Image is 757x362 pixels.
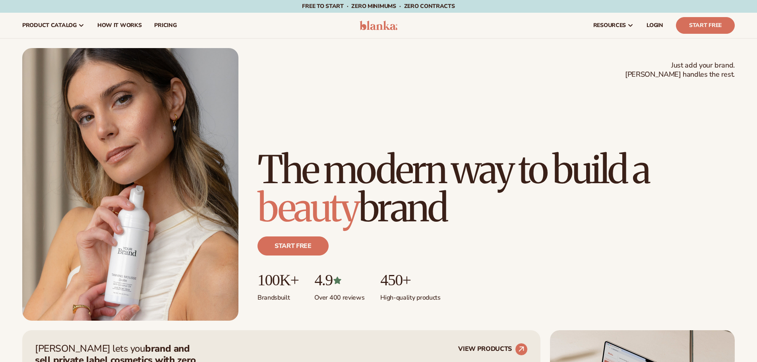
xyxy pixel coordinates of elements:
[97,22,142,29] span: How It Works
[257,151,735,227] h1: The modern way to build a brand
[314,289,364,302] p: Over 400 reviews
[257,289,298,302] p: Brands built
[91,13,148,38] a: How It Works
[148,13,183,38] a: pricing
[676,17,735,34] a: Start Free
[22,22,77,29] span: product catalog
[302,2,455,10] span: Free to start · ZERO minimums · ZERO contracts
[257,236,329,256] a: Start free
[647,22,663,29] span: LOGIN
[380,271,440,289] p: 450+
[593,22,626,29] span: resources
[257,271,298,289] p: 100K+
[587,13,640,38] a: resources
[16,13,91,38] a: product catalog
[257,184,358,232] span: beauty
[360,21,397,30] img: logo
[22,48,238,321] img: Female holding tanning mousse.
[380,289,440,302] p: High-quality products
[154,22,176,29] span: pricing
[458,343,528,356] a: VIEW PRODUCTS
[625,61,735,79] span: Just add your brand. [PERSON_NAME] handles the rest.
[640,13,670,38] a: LOGIN
[314,271,364,289] p: 4.9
